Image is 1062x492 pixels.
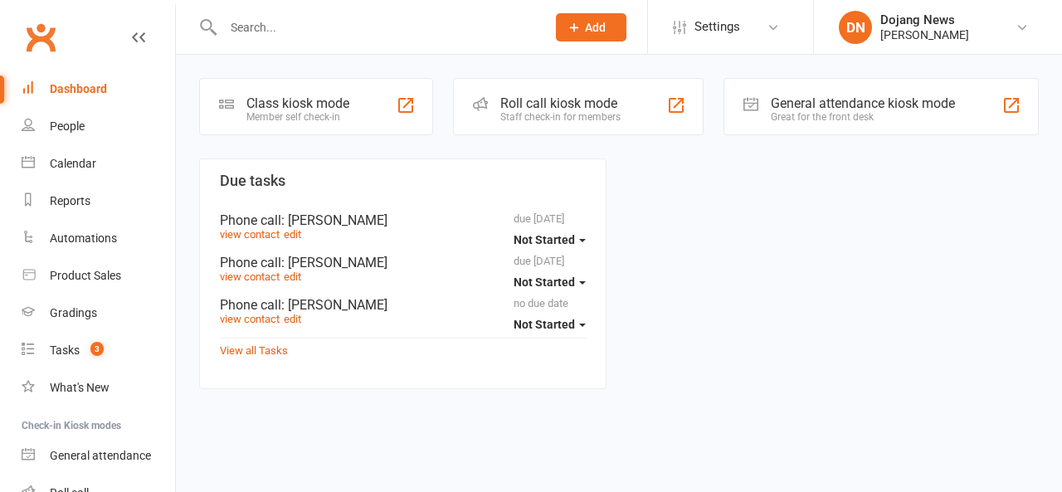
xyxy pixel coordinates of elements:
[514,309,586,339] button: Not Started
[50,194,90,207] div: Reports
[771,111,955,123] div: Great for the front desk
[220,212,586,228] div: Phone call
[50,306,97,319] div: Gradings
[22,183,175,220] a: Reports
[50,119,85,133] div: People
[220,270,280,283] a: view contact
[50,381,110,394] div: What's New
[50,343,80,357] div: Tasks
[220,313,280,325] a: view contact
[22,220,175,257] a: Automations
[514,275,575,289] span: Not Started
[220,344,288,357] a: View all Tasks
[880,12,969,27] div: Dojang News
[50,231,117,245] div: Automations
[22,145,175,183] a: Calendar
[220,255,586,270] div: Phone call
[839,11,872,44] div: DN
[22,295,175,332] a: Gradings
[50,449,151,462] div: General attendance
[514,225,586,255] button: Not Started
[771,95,955,111] div: General attendance kiosk mode
[880,27,969,42] div: [PERSON_NAME]
[90,342,104,356] span: 3
[585,21,606,34] span: Add
[50,269,121,282] div: Product Sales
[514,318,575,331] span: Not Started
[22,257,175,295] a: Product Sales
[246,95,349,111] div: Class kiosk mode
[500,111,621,123] div: Staff check-in for members
[284,270,301,283] a: edit
[220,297,586,313] div: Phone call
[50,82,107,95] div: Dashboard
[514,267,586,297] button: Not Started
[284,313,301,325] a: edit
[246,111,349,123] div: Member self check-in
[281,212,387,228] span: : [PERSON_NAME]
[22,369,175,407] a: What's New
[220,173,586,189] h3: Due tasks
[694,8,740,46] span: Settings
[22,71,175,108] a: Dashboard
[22,108,175,145] a: People
[22,437,175,475] a: General attendance kiosk mode
[281,255,387,270] span: : [PERSON_NAME]
[514,233,575,246] span: Not Started
[220,228,280,241] a: view contact
[281,297,387,313] span: : [PERSON_NAME]
[284,228,301,241] a: edit
[22,332,175,369] a: Tasks 3
[556,13,626,41] button: Add
[50,157,96,170] div: Calendar
[218,16,534,39] input: Search...
[20,17,61,58] a: Clubworx
[500,95,621,111] div: Roll call kiosk mode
